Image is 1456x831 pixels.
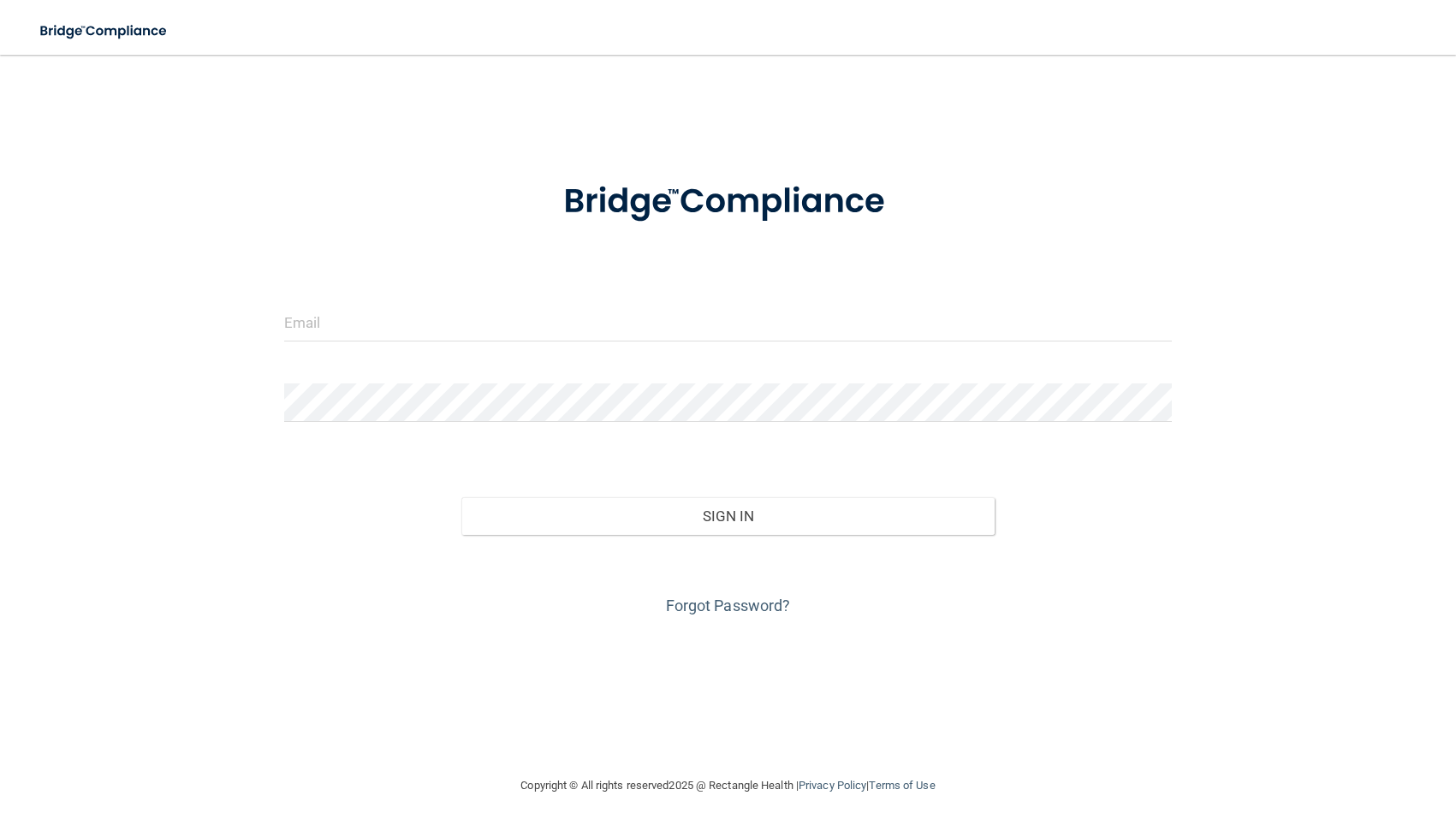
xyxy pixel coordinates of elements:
[416,758,1041,813] div: Copyright © All rights reserved 2025 @ Rectangle Health | |
[666,597,791,614] a: Forgot Password?
[284,303,1172,341] input: Email
[799,779,866,792] a: Privacy Policy
[869,779,935,792] a: Terms of Use
[26,14,183,49] img: bridge_compliance_login_screen.278c3ca4.svg
[528,157,927,246] img: bridge_compliance_login_screen.278c3ca4.svg
[461,497,994,535] button: Sign In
